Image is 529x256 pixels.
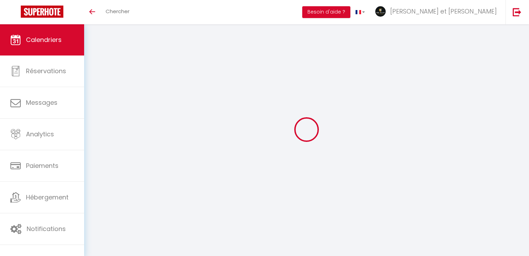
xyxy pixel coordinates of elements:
[513,8,521,16] img: logout
[26,67,66,75] span: Réservations
[26,98,57,107] span: Messages
[302,6,350,18] button: Besoin d'aide ?
[26,35,62,44] span: Calendriers
[27,224,66,233] span: Notifications
[21,6,63,18] img: Super Booking
[106,8,129,15] span: Chercher
[26,193,69,202] span: Hébergement
[390,7,497,16] span: [PERSON_NAME] et [PERSON_NAME]
[26,130,54,138] span: Analytics
[26,161,59,170] span: Paiements
[375,6,386,17] img: ...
